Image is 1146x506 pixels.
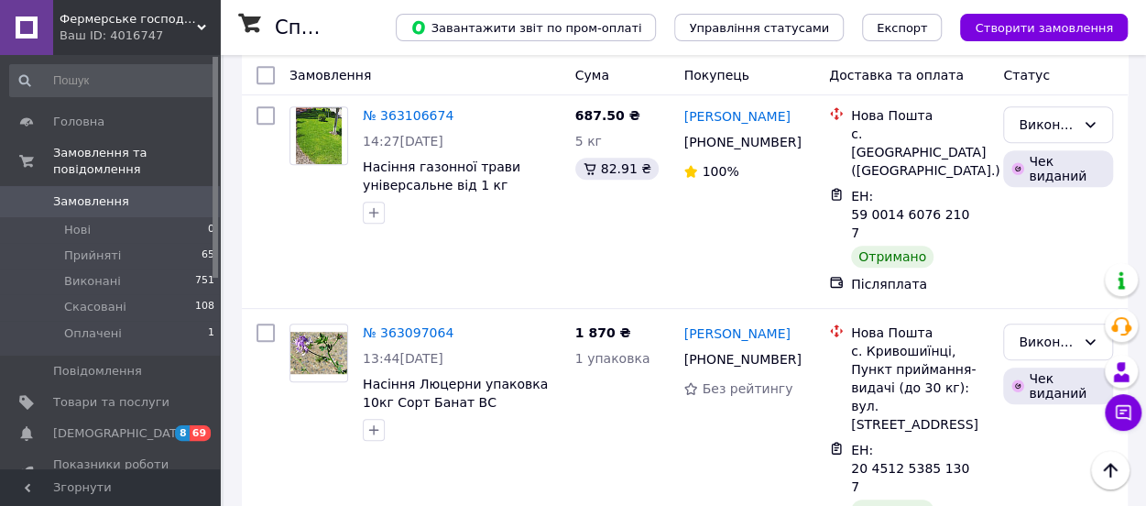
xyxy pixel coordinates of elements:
a: № 363097064 [363,325,453,340]
span: 65 [202,247,214,264]
span: 687.50 ₴ [575,108,640,123]
span: 751 [195,273,214,290]
span: Замовлення [289,68,371,82]
span: Покупець [683,68,748,82]
button: Управління статусами [674,14,844,41]
div: Чек виданий [1003,368,1113,404]
span: Скасовані [64,299,126,315]
span: Доставка та оплата [829,68,964,82]
span: 0 [208,222,214,238]
span: Cума [575,68,609,82]
span: Нові [64,222,91,238]
span: Фермерське господарство Елітне плюс [60,11,197,27]
div: [PHONE_NUMBER] [680,129,800,155]
span: 5 кг [575,134,602,148]
button: Чат з покупцем [1105,394,1141,431]
span: ЕН: 59 0014 6076 2107 [851,189,969,240]
div: Нова Пошта [851,324,988,342]
span: 14:27[DATE] [363,134,443,148]
h1: Список замовлень [275,16,461,38]
button: Завантажити звіт по пром-оплаті [396,14,656,41]
a: Насіння газонної трави універсальне від 1 кг [363,159,520,192]
span: [DEMOGRAPHIC_DATA] [53,425,189,442]
button: Наверх [1091,451,1130,489]
div: Отримано [851,246,933,268]
div: [PHONE_NUMBER] [680,346,800,372]
span: Управління статусами [689,21,829,35]
a: Фото товару [289,106,348,165]
span: 1 [208,325,214,342]
span: 13:44[DATE] [363,351,443,366]
span: Виконані [64,273,121,290]
span: Оплачені [64,325,122,342]
div: Нова Пошта [851,106,988,125]
div: Ваш ID: 4016747 [60,27,220,44]
a: [PERSON_NAME] [683,324,790,343]
span: Товари та послуги [53,394,169,411]
span: 8 [175,425,190,441]
a: Створити замовлення [942,19,1128,34]
img: Фото товару [296,107,341,164]
a: [PERSON_NAME] [683,107,790,126]
div: Післяплата [851,275,988,293]
input: Пошук [9,64,216,97]
a: Насіння Люцерни упаковка 10кг Сорт Банат ВС сербської селекції - магнічена [363,377,548,446]
span: Показники роботи компанії [53,456,169,489]
span: 100% [702,164,738,179]
span: ЕН: 20 4512 5385 1307 [851,443,969,494]
div: Чек виданий [1003,150,1113,187]
a: № 363106674 [363,108,453,123]
span: 108 [195,299,214,315]
div: с. [GEOGRAPHIC_DATA] ([GEOGRAPHIC_DATA].) [851,125,988,180]
span: Експорт [877,21,928,35]
button: Створити замовлення [960,14,1128,41]
div: с. Кривошиїнці, Пункт приймання-видачі (до 30 кг): вул. [STREET_ADDRESS] [851,342,988,434]
button: Експорт [862,14,943,41]
span: Без рейтингу [702,381,792,396]
span: 1 870 ₴ [575,325,631,340]
img: Фото товару [290,332,347,375]
div: 82.91 ₴ [575,158,659,180]
span: Статус [1003,68,1050,82]
a: Фото товару [289,324,348,382]
span: Прийняті [64,247,121,264]
div: Виконано [1019,115,1075,135]
span: Створити замовлення [975,21,1113,35]
span: Замовлення [53,193,129,210]
span: 69 [190,425,211,441]
span: Головна [53,114,104,130]
span: Повідомлення [53,363,142,379]
span: Замовлення та повідомлення [53,145,220,178]
div: Виконано [1019,332,1075,352]
span: 1 упаковка [575,351,650,366]
span: Завантажити звіт по пром-оплаті [410,19,641,36]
